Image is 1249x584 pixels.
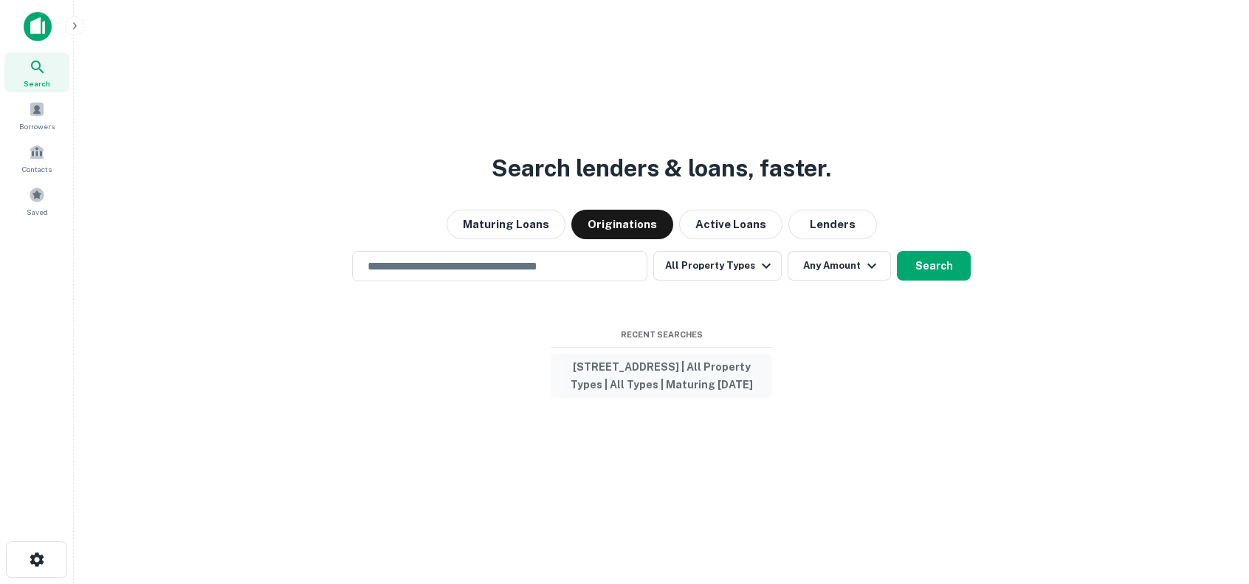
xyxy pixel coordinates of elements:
img: capitalize-icon.png [24,12,52,41]
button: Lenders [788,210,877,239]
button: Search [897,251,971,281]
iframe: Chat Widget [1175,466,1249,537]
span: Recent Searches [551,329,772,341]
button: All Property Types [653,251,782,281]
button: Any Amount [788,251,891,281]
span: Borrowers [19,120,55,132]
span: Saved [27,206,48,218]
button: Originations [571,210,673,239]
a: Contacts [4,138,69,178]
button: Maturing Loans [447,210,565,239]
h3: Search lenders & loans, faster. [492,151,831,186]
span: Contacts [22,163,52,175]
span: Search [24,78,50,89]
button: Active Loans [679,210,782,239]
a: Saved [4,181,69,221]
a: Search [4,52,69,92]
button: [STREET_ADDRESS] | All Property Types | All Types | Maturing [DATE] [551,354,772,398]
a: Borrowers [4,95,69,135]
